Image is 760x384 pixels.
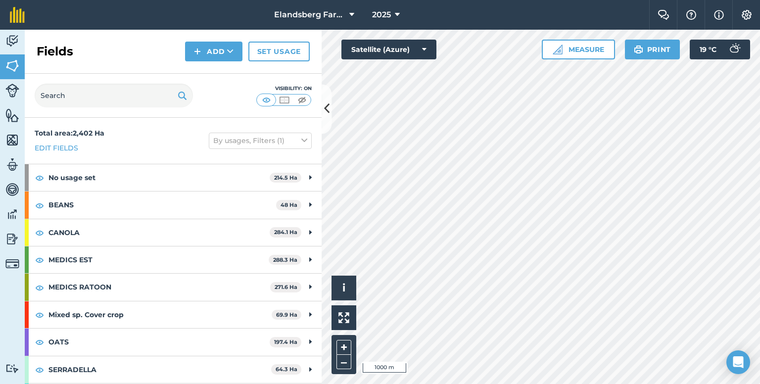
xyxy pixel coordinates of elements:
strong: 214.5 Ha [274,174,297,181]
img: svg+xml;base64,PHN2ZyB4bWxucz0iaHR0cDovL3d3dy53My5vcmcvMjAwMC9zdmciIHdpZHRoPSI1NiIgaGVpZ2h0PSI2MC... [5,108,19,123]
h2: Fields [37,44,73,59]
img: svg+xml;base64,PHN2ZyB4bWxucz0iaHR0cDovL3d3dy53My5vcmcvMjAwMC9zdmciIHdpZHRoPSIxOCIgaGVpZ2h0PSIyNC... [35,309,44,321]
a: Edit fields [35,143,78,153]
img: svg+xml;base64,PHN2ZyB4bWxucz0iaHR0cDovL3d3dy53My5vcmcvMjAwMC9zdmciIHdpZHRoPSIxOCIgaGVpZ2h0PSIyNC... [35,336,44,348]
button: i [332,276,356,300]
img: svg+xml;base64,PHN2ZyB4bWxucz0iaHR0cDovL3d3dy53My5vcmcvMjAwMC9zdmciIHdpZHRoPSIxNyIgaGVpZ2h0PSIxNy... [714,9,724,21]
strong: 284.1 Ha [274,229,297,236]
img: svg+xml;base64,PHN2ZyB4bWxucz0iaHR0cDovL3d3dy53My5vcmcvMjAwMC9zdmciIHdpZHRoPSI1MCIgaGVpZ2h0PSI0MC... [296,95,308,105]
strong: 271.6 Ha [275,284,297,290]
img: svg+xml;base64,PD94bWwgdmVyc2lvbj0iMS4wIiBlbmNvZGluZz0idXRmLTgiPz4KPCEtLSBHZW5lcmF0b3I6IEFkb2JlIE... [5,182,19,197]
button: By usages, Filters (1) [209,133,312,148]
img: svg+xml;base64,PHN2ZyB4bWxucz0iaHR0cDovL3d3dy53My5vcmcvMjAwMC9zdmciIHdpZHRoPSIxOSIgaGVpZ2h0PSIyNC... [634,44,643,55]
img: svg+xml;base64,PD94bWwgdmVyc2lvbj0iMS4wIiBlbmNvZGluZz0idXRmLTgiPz4KPCEtLSBHZW5lcmF0b3I6IEFkb2JlIE... [724,40,744,59]
strong: 288.3 Ha [273,256,297,263]
img: Four arrows, one pointing top left, one top right, one bottom right and the last bottom left [338,312,349,323]
button: Measure [542,40,615,59]
img: svg+xml;base64,PHN2ZyB4bWxucz0iaHR0cDovL3d3dy53My5vcmcvMjAwMC9zdmciIHdpZHRoPSIxOCIgaGVpZ2h0PSIyNC... [35,254,44,266]
img: svg+xml;base64,PHN2ZyB4bWxucz0iaHR0cDovL3d3dy53My5vcmcvMjAwMC9zdmciIHdpZHRoPSIxNCIgaGVpZ2h0PSIyNC... [194,46,201,57]
strong: CANOLA [48,219,270,246]
input: Search [35,84,193,107]
img: svg+xml;base64,PHN2ZyB4bWxucz0iaHR0cDovL3d3dy53My5vcmcvMjAwMC9zdmciIHdpZHRoPSIxOCIgaGVpZ2h0PSIyNC... [35,199,44,211]
div: MEDICS RATOON271.6 Ha [25,274,322,300]
button: – [336,355,351,369]
strong: OATS [48,329,270,355]
img: svg+xml;base64,PHN2ZyB4bWxucz0iaHR0cDovL3d3dy53My5vcmcvMjAwMC9zdmciIHdpZHRoPSI1NiIgaGVpZ2h0PSI2MC... [5,133,19,147]
img: svg+xml;base64,PD94bWwgdmVyc2lvbj0iMS4wIiBlbmNvZGluZz0idXRmLTgiPz4KPCEtLSBHZW5lcmF0b3I6IEFkb2JlIE... [5,157,19,172]
span: 2025 [372,9,391,21]
img: svg+xml;base64,PHN2ZyB4bWxucz0iaHR0cDovL3d3dy53My5vcmcvMjAwMC9zdmciIHdpZHRoPSIxOSIgaGVpZ2h0PSIyNC... [178,90,187,101]
span: i [342,282,345,294]
div: Visibility: On [256,85,312,93]
span: Elandsberg Farms [274,9,345,21]
img: svg+xml;base64,PHN2ZyB4bWxucz0iaHR0cDovL3d3dy53My5vcmcvMjAwMC9zdmciIHdpZHRoPSIxOCIgaGVpZ2h0PSIyNC... [35,172,44,184]
strong: 69.9 Ha [276,311,297,318]
div: BEANS48 Ha [25,192,322,218]
strong: MEDICS EST [48,246,269,273]
div: No usage set214.5 Ha [25,164,322,191]
div: OATS197.4 Ha [25,329,322,355]
strong: SERRADELLA [48,356,271,383]
div: Mixed sp. Cover crop69.9 Ha [25,301,322,328]
strong: MEDICS RATOON [48,274,270,300]
img: svg+xml;base64,PHN2ZyB4bWxucz0iaHR0cDovL3d3dy53My5vcmcvMjAwMC9zdmciIHdpZHRoPSI1MCIgaGVpZ2h0PSI0MC... [278,95,290,105]
img: svg+xml;base64,PD94bWwgdmVyc2lvbj0iMS4wIiBlbmNvZGluZz0idXRmLTgiPz4KPCEtLSBHZW5lcmF0b3I6IEFkb2JlIE... [5,364,19,373]
img: svg+xml;base64,PD94bWwgdmVyc2lvbj0iMS4wIiBlbmNvZGluZz0idXRmLTgiPz4KPCEtLSBHZW5lcmF0b3I6IEFkb2JlIE... [5,232,19,246]
button: + [336,340,351,355]
img: A cog icon [741,10,753,20]
img: svg+xml;base64,PHN2ZyB4bWxucz0iaHR0cDovL3d3dy53My5vcmcvMjAwMC9zdmciIHdpZHRoPSI1MCIgaGVpZ2h0PSI0MC... [260,95,273,105]
strong: BEANS [48,192,276,218]
div: CANOLA284.1 Ha [25,219,322,246]
button: Satellite (Azure) [341,40,436,59]
span: 19 ° C [700,40,716,59]
strong: 197.4 Ha [274,338,297,345]
img: Ruler icon [553,45,563,54]
img: svg+xml;base64,PHN2ZyB4bWxucz0iaHR0cDovL3d3dy53My5vcmcvMjAwMC9zdmciIHdpZHRoPSIxOCIgaGVpZ2h0PSIyNC... [35,282,44,293]
strong: No usage set [48,164,270,191]
button: 19 °C [690,40,750,59]
img: svg+xml;base64,PHN2ZyB4bWxucz0iaHR0cDovL3d3dy53My5vcmcvMjAwMC9zdmciIHdpZHRoPSI1NiIgaGVpZ2h0PSI2MC... [5,58,19,73]
img: svg+xml;base64,PHN2ZyB4bWxucz0iaHR0cDovL3d3dy53My5vcmcvMjAwMC9zdmciIHdpZHRoPSIxOCIgaGVpZ2h0PSIyNC... [35,227,44,239]
strong: 48 Ha [281,201,297,208]
strong: 64.3 Ha [276,366,297,373]
img: svg+xml;base64,PD94bWwgdmVyc2lvbj0iMS4wIiBlbmNvZGluZz0idXRmLTgiPz4KPCEtLSBHZW5lcmF0b3I6IEFkb2JlIE... [5,84,19,97]
strong: Total area : 2,402 Ha [35,129,104,138]
a: Set usage [248,42,310,61]
img: fieldmargin Logo [10,7,25,23]
div: Open Intercom Messenger [726,350,750,374]
img: Two speech bubbles overlapping with the left bubble in the forefront [658,10,669,20]
button: Add [185,42,242,61]
img: svg+xml;base64,PD94bWwgdmVyc2lvbj0iMS4wIiBlbmNvZGluZz0idXRmLTgiPz4KPCEtLSBHZW5lcmF0b3I6IEFkb2JlIE... [5,207,19,222]
button: Print [625,40,680,59]
img: A question mark icon [685,10,697,20]
div: SERRADELLA64.3 Ha [25,356,322,383]
div: MEDICS EST288.3 Ha [25,246,322,273]
strong: Mixed sp. Cover crop [48,301,272,328]
img: svg+xml;base64,PD94bWwgdmVyc2lvbj0iMS4wIiBlbmNvZGluZz0idXRmLTgiPz4KPCEtLSBHZW5lcmF0b3I6IEFkb2JlIE... [5,257,19,271]
img: svg+xml;base64,PHN2ZyB4bWxucz0iaHR0cDovL3d3dy53My5vcmcvMjAwMC9zdmciIHdpZHRoPSIxOCIgaGVpZ2h0PSIyNC... [35,364,44,376]
img: svg+xml;base64,PD94bWwgdmVyc2lvbj0iMS4wIiBlbmNvZGluZz0idXRmLTgiPz4KPCEtLSBHZW5lcmF0b3I6IEFkb2JlIE... [5,34,19,48]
